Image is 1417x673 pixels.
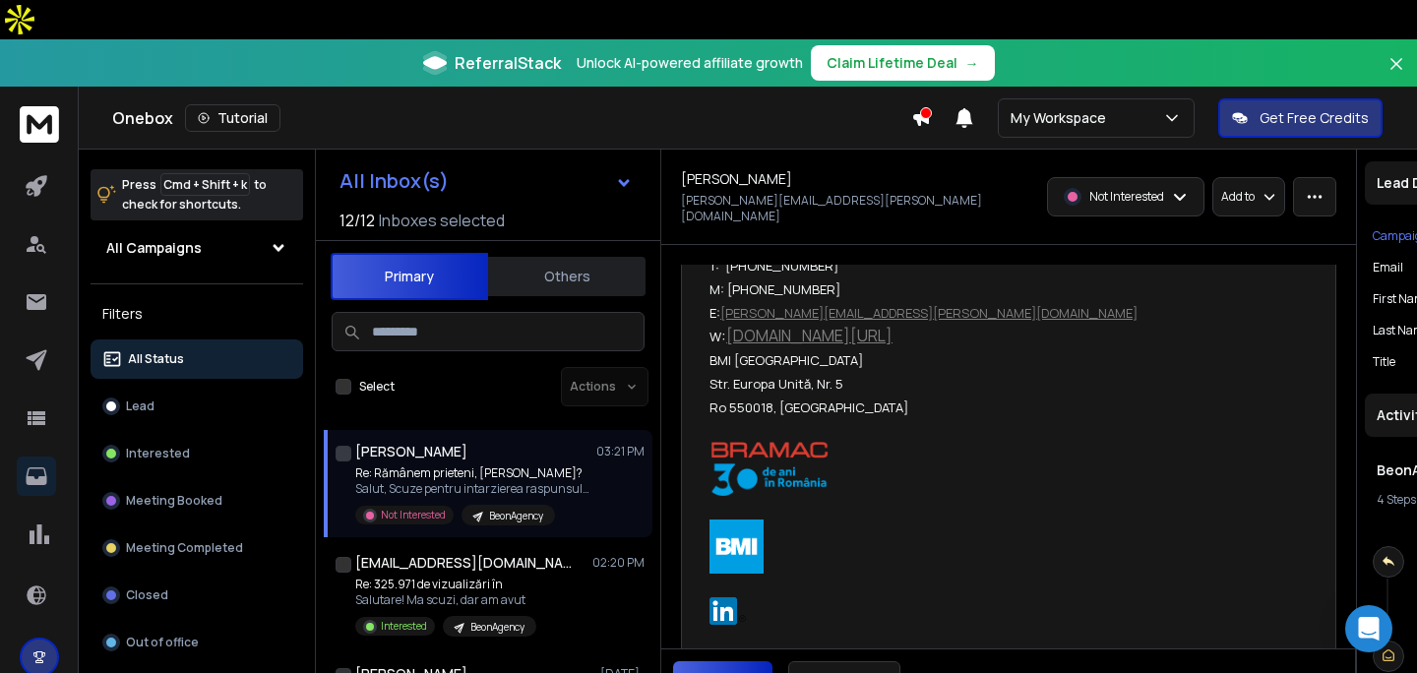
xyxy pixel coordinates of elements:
button: Claim Lifetime Deal→ [811,45,995,81]
font: BMI [GEOGRAPHIC_DATA] Str. Europa Unită, Nr. 5 Ro 550018, [GEOGRAPHIC_DATA] [709,351,908,416]
button: Out of office [91,623,303,662]
p: My Workspace [1011,108,1114,128]
span: → [965,53,979,73]
p: Re: Rămânem prieteni, [PERSON_NAME]? [355,465,591,481]
button: Lead [91,387,303,426]
h3: Filters [91,300,303,328]
button: Meeting Booked [91,481,303,520]
p: Out of office [126,635,199,650]
p: Closed [126,587,168,603]
h1: [PERSON_NAME] [355,442,467,461]
div: Open Intercom Messenger [1345,605,1392,652]
a: [DOMAIN_NAME][URL] [726,325,893,346]
img: Bramac30Romania.png [709,442,830,496]
button: Interested [91,434,303,473]
p: Re: 325.971 de vizualizări în [355,577,536,592]
span: Cmd + Shift + k [160,173,250,196]
div: Onebox [112,104,911,132]
font: T: [PHONE_NUMBER] [709,257,838,275]
label: Select [359,379,395,395]
p: title [1373,354,1395,370]
button: Closed [91,576,303,615]
p: BeonAgency [489,509,543,523]
font: W [709,328,721,345]
button: All Inbox(s) [324,161,648,201]
h1: [PERSON_NAME] [681,169,792,189]
img: BMI_Logo_RGB_NEW.png [709,520,764,574]
button: Get Free Credits [1218,98,1383,138]
span: 12 / 12 [339,209,375,232]
span: ReferralStack [455,51,561,75]
h3: Inboxes selected [379,209,505,232]
button: Close banner [1384,51,1409,98]
p: : [709,253,1284,347]
h1: All Inbox(s) [339,171,449,191]
p: Unlock AI-powered affiliate growth [577,53,803,73]
p: Email [1373,260,1403,275]
img: Linkedin_logo.png [709,597,746,625]
p: All Status [128,351,184,367]
p: 02:20 PM [592,555,645,571]
p: BeonAgency [470,620,524,635]
button: Others [488,255,646,298]
p: Interested [126,446,190,461]
p: Meeting Completed [126,540,243,556]
p: Not Interested [1089,189,1164,205]
p: Salut, Scuze pentru intarzierea raspunsului. [355,481,591,497]
p: [PERSON_NAME][EMAIL_ADDRESS][PERSON_NAME][DOMAIN_NAME] [681,193,1003,224]
a: [PERSON_NAME][EMAIL_ADDRESS][PERSON_NAME][DOMAIN_NAME] [720,304,1138,322]
p: 03:21 PM [596,444,645,459]
p: Add to [1221,189,1255,205]
h1: [EMAIL_ADDRESS][DOMAIN_NAME] [355,553,572,573]
p: Salutare! Ma scuzi, dar am avut [355,592,536,608]
button: Meeting Completed [91,528,303,568]
button: All Campaigns [91,228,303,268]
span: 4 Steps [1377,491,1416,508]
font: E: [709,304,1138,322]
p: Meeting Booked [126,493,222,509]
p: Interested [381,619,427,634]
p: Lead [126,398,154,414]
p: Not Interested [381,508,446,522]
button: Primary [331,253,488,300]
p: Get Free Credits [1260,108,1369,128]
button: Tutorial [185,104,280,132]
h1: All Campaigns [106,238,202,258]
p: Press to check for shortcuts. [122,175,267,214]
button: All Status [91,339,303,379]
font: M: [PHONE_NUMBER] [709,280,840,298]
